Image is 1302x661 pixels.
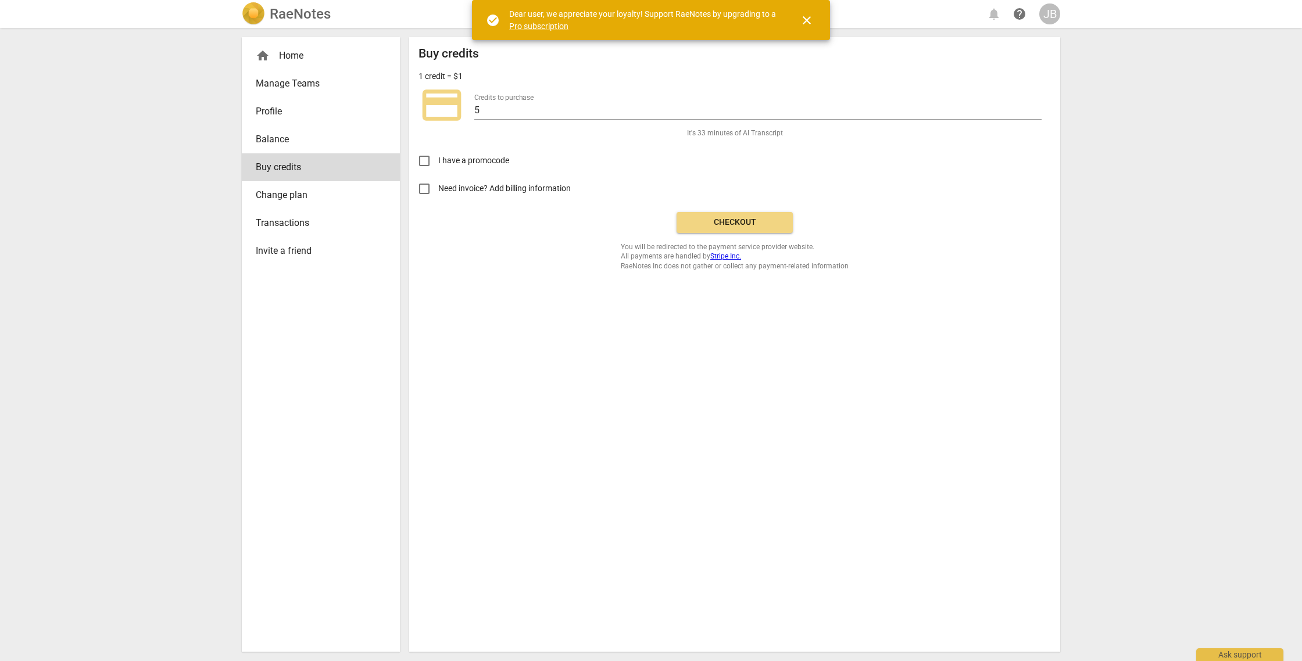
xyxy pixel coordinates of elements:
[419,82,465,128] span: credit_card
[256,188,377,202] span: Change plan
[256,216,377,230] span: Transactions
[242,42,400,70] div: Home
[686,217,784,228] span: Checkout
[256,77,377,91] span: Manage Teams
[1039,3,1060,24] button: JB
[242,2,331,26] a: LogoRaeNotes
[438,155,509,167] span: I have a promocode
[677,212,793,233] button: Checkout
[800,13,814,27] span: close
[242,209,400,237] a: Transactions
[687,128,783,138] span: It's 33 minutes of AI Transcript
[256,49,377,63] div: Home
[242,153,400,181] a: Buy credits
[242,70,400,98] a: Manage Teams
[419,70,463,82] p: 1 credit = $1
[438,182,573,195] span: Need invoice? Add billing information
[256,105,377,118] span: Profile
[509,21,568,31] a: Pro subscription
[474,94,534,101] label: Credits to purchase
[242,2,265,26] img: Logo
[486,13,500,27] span: check_circle
[256,132,377,146] span: Balance
[1013,7,1026,21] span: help
[256,160,377,174] span: Buy credits
[1009,3,1030,24] a: Help
[1196,648,1283,661] div: Ask support
[242,125,400,153] a: Balance
[242,98,400,125] a: Profile
[793,6,821,34] button: Close
[256,49,270,63] span: home
[621,242,849,271] span: You will be redirected to the payment service provider website. All payments are handled by RaeNo...
[710,252,741,260] a: Stripe Inc.
[419,46,479,61] h2: Buy credits
[242,237,400,265] a: Invite a friend
[509,8,779,32] div: Dear user, we appreciate your loyalty! Support RaeNotes by upgrading to a
[270,6,331,22] h2: RaeNotes
[256,244,377,258] span: Invite a friend
[242,181,400,209] a: Change plan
